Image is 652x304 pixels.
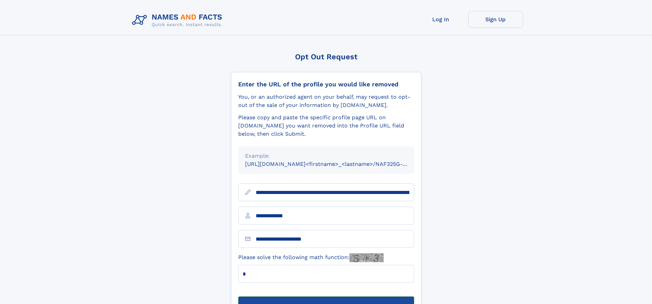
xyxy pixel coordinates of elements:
div: Please copy and paste the specific profile page URL on [DOMAIN_NAME] you want removed into the Pr... [238,113,414,138]
small: [URL][DOMAIN_NAME]<firstname>_<lastname>/NAF325G-xxxxxxxx [245,161,427,167]
div: You, or an authorized agent on your behalf, may request to opt-out of the sale of your informatio... [238,93,414,109]
img: Logo Names and Facts [129,11,228,29]
div: Enter the URL of the profile you would like removed [238,81,414,88]
div: Example: [245,152,407,160]
label: Please solve the following math function: [238,253,384,262]
div: Opt Out Request [231,52,421,61]
a: Sign Up [468,11,523,28]
a: Log In [413,11,468,28]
